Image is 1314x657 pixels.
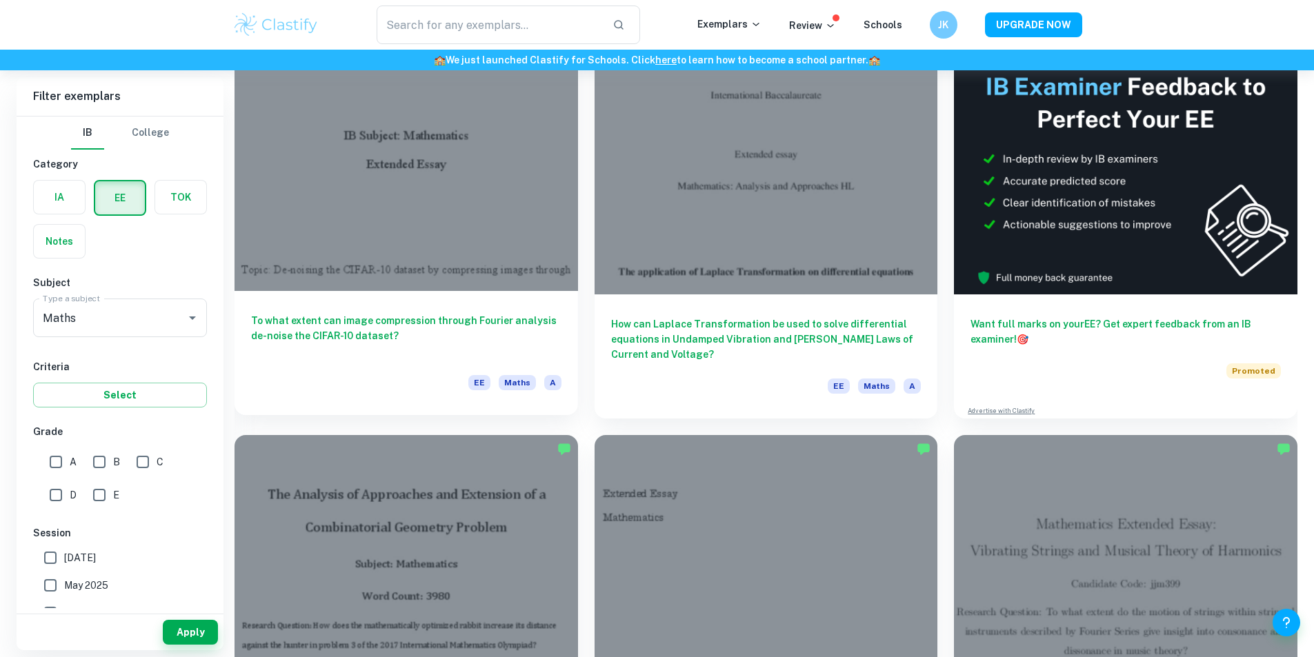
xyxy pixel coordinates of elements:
button: Help and Feedback [1273,609,1300,636]
span: D [70,487,77,503]
span: [DATE] [64,605,96,620]
button: IA [34,181,85,214]
span: A [904,378,921,394]
span: 🏫 [434,54,446,65]
button: JK [930,11,957,39]
a: How can Laplace Transformation be used to solve differential equations in Undamped Vibration and ... [595,37,938,418]
input: Search for any exemplars... [377,6,602,44]
span: Promoted [1226,363,1281,378]
img: Marked [1277,442,1291,456]
button: UPGRADE NOW [985,12,1082,37]
img: Marked [557,442,571,456]
button: TOK [155,181,206,214]
img: Marked [917,442,930,456]
span: 🏫 [868,54,880,65]
h6: Category [33,156,207,172]
a: Schools [864,19,902,30]
button: Notes [34,225,85,258]
img: Clastify logo [232,11,320,39]
button: Select [33,383,207,407]
span: Maths [858,378,895,394]
a: To what extent can image compression through Fourier analysis de-noise the CIFAR-10 dataset?EEMathsA [235,37,578,418]
button: EE [95,181,145,214]
span: [DATE] [64,550,96,565]
a: here [655,54,677,65]
h6: Want full marks on your EE ? Get expert feedback from an IB examiner! [970,316,1281,347]
label: Type a subject [43,292,100,304]
h6: Subject [33,275,207,290]
h6: We just launched Clastify for Schools. Click to learn how to become a school partner. [3,52,1311,68]
span: 🎯 [1017,334,1028,345]
h6: Filter exemplars [17,77,223,116]
span: EE [828,378,850,394]
p: Exemplars [697,17,761,32]
span: May 2025 [64,578,108,593]
span: E [113,487,119,503]
span: Maths [499,375,536,390]
button: Open [183,308,202,327]
h6: JK [935,17,951,32]
h6: Criteria [33,359,207,374]
div: Filter type choice [71,117,169,150]
a: Want full marks on yourEE? Get expert feedback from an IB examiner!PromotedAdvertise with Clastify [954,37,1297,418]
span: A [70,454,77,469]
h6: Session [33,525,207,540]
h6: To what extent can image compression through Fourier analysis de-noise the CIFAR-10 dataset? [251,313,561,358]
button: College [132,117,169,150]
h6: Grade [33,424,207,439]
span: A [544,375,561,390]
button: IB [71,117,104,150]
span: B [113,454,120,469]
h6: How can Laplace Transformation be used to solve differential equations in Undamped Vibration and ... [611,316,922,362]
a: Advertise with Clastify [968,406,1035,416]
img: Thumbnail [954,37,1297,294]
p: Review [789,18,836,33]
span: EE [468,375,490,390]
button: Apply [163,620,218,645]
span: C [157,454,163,469]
